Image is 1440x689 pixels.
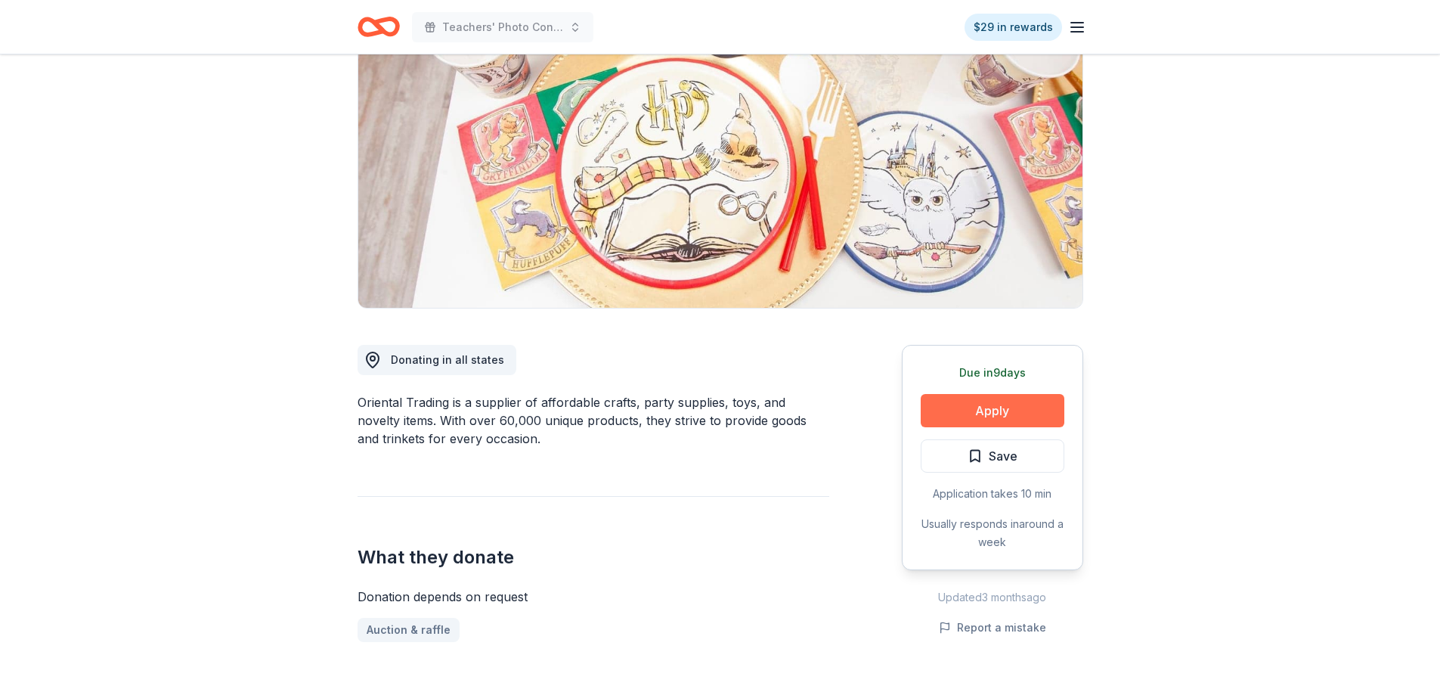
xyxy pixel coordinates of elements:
[902,588,1083,607] div: Updated 3 months ago
[921,485,1064,503] div: Application takes 10 min
[442,18,563,36] span: Teachers' Photo Contest
[939,619,1046,637] button: Report a mistake
[358,393,829,448] div: Oriental Trading is a supplier of affordable crafts, party supplies, toys, and novelty items. Wit...
[989,446,1017,466] span: Save
[358,19,1082,308] img: Image for Oriental Trading
[921,515,1064,551] div: Usually responds in around a week
[391,353,504,366] span: Donating in all states
[358,588,829,606] div: Donation depends on request
[358,545,829,570] h2: What they donate
[358,9,400,45] a: Home
[921,364,1064,382] div: Due in 9 days
[921,439,1064,473] button: Save
[965,14,1062,41] a: $29 in rewards
[921,394,1064,427] button: Apply
[358,618,460,642] a: Auction & raffle
[412,12,593,42] button: Teachers' Photo Contest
